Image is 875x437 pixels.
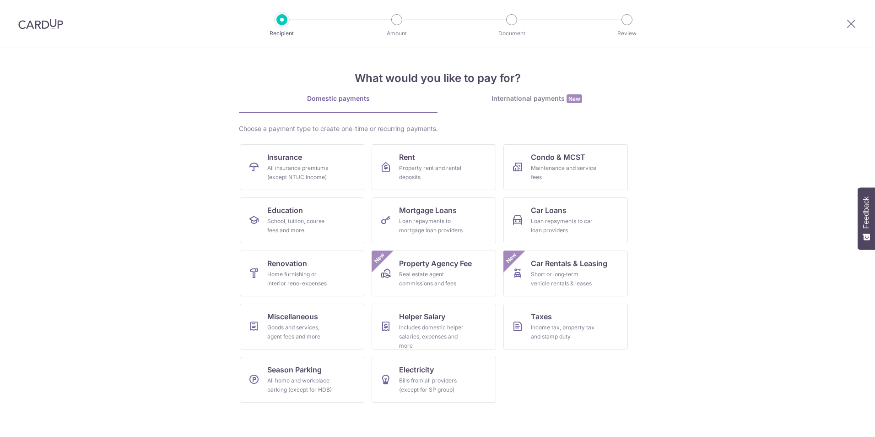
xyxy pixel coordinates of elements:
span: Helper Salary [399,311,445,322]
span: Miscellaneous [267,311,318,322]
div: Home furnishing or interior reno-expenses [267,270,333,288]
span: Insurance [267,152,302,163]
div: All home and workplace parking (except for HDB) [267,376,333,394]
span: Renovation [267,258,307,269]
span: Rent [399,152,415,163]
div: Domestic payments [239,94,437,103]
a: Car LoansLoan repayments to car loan providers [503,197,628,243]
a: RentProperty rent and rental deposits [372,144,496,190]
span: Season Parking [267,364,322,375]
div: International payments [437,94,636,104]
span: Electricity [399,364,434,375]
span: Property Agency Fee [399,258,472,269]
span: Car Rentals & Leasing [531,258,607,269]
a: RenovationHome furnishing or interior reno-expenses [240,251,364,296]
div: Real estate agent commissions and fees [399,270,465,288]
span: Condo & MCST [531,152,585,163]
p: Document [478,29,546,38]
img: CardUp [18,18,63,29]
a: MiscellaneousGoods and services, agent fees and more [240,304,364,350]
span: Car Loans [531,205,567,216]
span: New [504,251,519,266]
div: Choose a payment type to create one-time or recurring payments. [239,124,636,133]
span: Taxes [531,311,552,322]
div: Loan repayments to mortgage loan providers [399,217,465,235]
a: Mortgage LoansLoan repayments to mortgage loan providers [372,197,496,243]
a: Helper SalaryIncludes domestic helper salaries, expenses and more [372,304,496,350]
div: Property rent and rental deposits [399,164,465,182]
div: Goods and services, agent fees and more [267,323,333,341]
a: Car Rentals & LeasingShort or long‑term vehicle rentals & leasesNew [503,251,628,296]
div: All insurance premiums (except NTUC Income) [267,164,333,182]
span: New [372,251,387,266]
div: Includes domestic helper salaries, expenses and more [399,323,465,350]
button: Feedback - Show survey [858,187,875,250]
a: TaxesIncome tax, property tax and stamp duty [503,304,628,350]
div: Income tax, property tax and stamp duty [531,323,597,341]
span: Feedback [862,197,870,229]
a: Property Agency FeeReal estate agent commissions and feesNew [372,251,496,296]
a: InsuranceAll insurance premiums (except NTUC Income) [240,144,364,190]
div: School, tuition, course fees and more [267,217,333,235]
a: ElectricityBills from all providers (except for SP group) [372,357,496,403]
span: New [567,94,582,103]
div: Bills from all providers (except for SP group) [399,376,465,394]
a: EducationSchool, tuition, course fees and more [240,197,364,243]
p: Recipient [248,29,316,38]
p: Amount [363,29,431,38]
div: Short or long‑term vehicle rentals & leases [531,270,597,288]
p: Review [593,29,661,38]
h4: What would you like to pay for? [239,70,636,87]
div: Maintenance and service fees [531,164,597,182]
span: Mortgage Loans [399,205,457,216]
a: Condo & MCSTMaintenance and service fees [503,144,628,190]
div: Loan repayments to car loan providers [531,217,597,235]
a: Season ParkingAll home and workplace parking (except for HDB) [240,357,364,403]
span: Education [267,205,303,216]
